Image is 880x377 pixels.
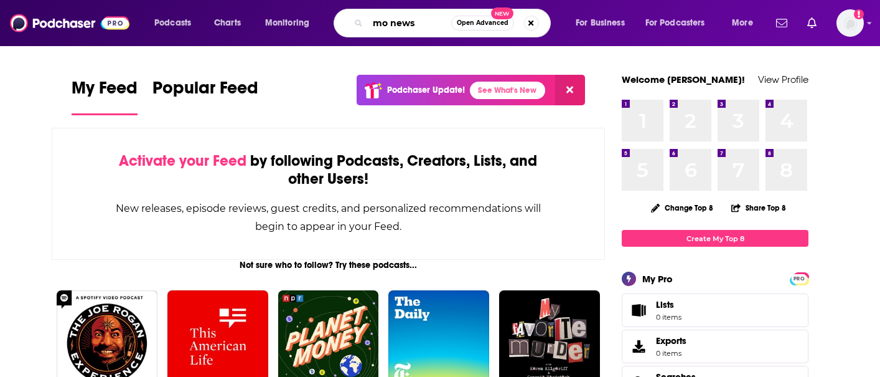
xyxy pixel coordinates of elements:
[792,274,807,284] span: PRO
[576,14,625,32] span: For Business
[644,200,721,216] button: Change Top 8
[758,74,808,85] a: View Profile
[119,151,246,170] span: Activate your Feed
[451,16,514,31] button: Open AdvancedNew
[622,330,808,363] a: Exports
[642,273,673,285] div: My Pro
[656,335,686,346] span: Exports
[265,14,309,32] span: Monitoring
[731,196,787,220] button: Share Top 8
[723,13,769,33] button: open menu
[622,74,745,85] a: Welcome [PERSON_NAME]!
[206,13,248,33] a: Charts
[152,77,258,106] span: Popular Feed
[656,299,681,310] span: Lists
[256,13,325,33] button: open menu
[656,313,681,322] span: 0 items
[626,338,651,355] span: Exports
[115,152,542,188] div: by following Podcasts, Creators, Lists, and other Users!
[622,230,808,247] a: Create My Top 8
[491,7,513,19] span: New
[345,9,563,37] div: Search podcasts, credits, & more...
[792,274,807,283] a: PRO
[457,20,508,26] span: Open Advanced
[72,77,138,106] span: My Feed
[656,299,674,310] span: Lists
[154,14,191,32] span: Podcasts
[732,14,753,32] span: More
[387,85,465,95] p: Podchaser Update!
[637,13,723,33] button: open menu
[836,9,864,37] button: Show profile menu
[622,293,808,327] a: Lists
[146,13,207,33] button: open menu
[52,260,605,270] div: Not sure who to follow? Try these podcasts...
[470,82,545,99] a: See What's New
[802,12,821,34] a: Show notifications dropdown
[836,9,864,37] span: Logged in as mmaugeri_hunter
[368,13,451,33] input: Search podcasts, credits, & more...
[152,77,258,115] a: Popular Feed
[10,11,129,35] img: Podchaser - Follow, Share and Rate Podcasts
[656,349,686,358] span: 0 items
[854,9,864,19] svg: Add a profile image
[836,9,864,37] img: User Profile
[645,14,705,32] span: For Podcasters
[115,199,542,236] div: New releases, episode reviews, guest credits, and personalized recommendations will begin to appe...
[567,13,640,33] button: open menu
[72,77,138,115] a: My Feed
[626,302,651,319] span: Lists
[214,14,241,32] span: Charts
[771,12,792,34] a: Show notifications dropdown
